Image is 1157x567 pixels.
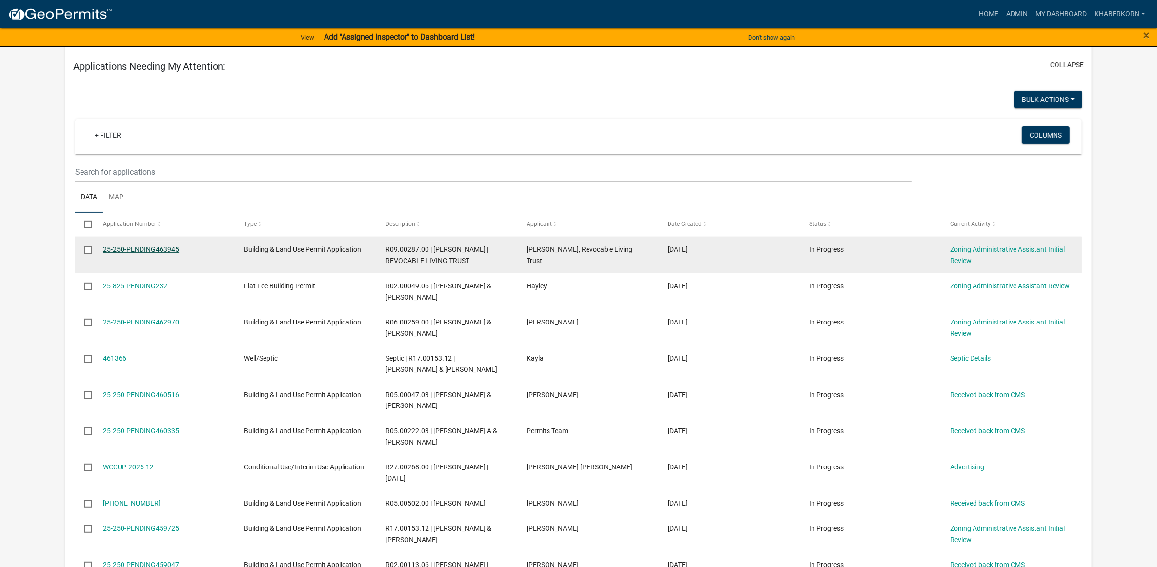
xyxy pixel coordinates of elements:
a: + Filter [87,126,129,144]
a: Home [975,5,1002,23]
span: R05.00047.03 | LUCAS & CARISSA YOUNGSMA [386,391,491,410]
span: Permits Team [527,427,568,435]
datatable-header-cell: Applicant [517,213,658,236]
a: 25-250-PENDING462970 [103,318,179,326]
span: In Progress [809,282,844,290]
span: Kayla [527,354,544,362]
a: Admin [1002,5,1032,23]
span: Date Created [668,221,702,227]
span: Type [244,221,257,227]
datatable-header-cell: Select [75,213,94,236]
span: Status [809,221,826,227]
span: 08/06/2025 [668,499,688,507]
span: 08/06/2025 [668,427,688,435]
span: Application Number [103,221,156,227]
span: Hayley [527,282,547,290]
h5: Applications Needing My Attention: [73,61,226,72]
span: In Progress [809,318,844,326]
span: Mark Haukom, Revocable Living Trust [527,245,632,264]
span: Conditional Use/Interim Use Application [244,463,364,471]
span: R17.00153.12 | RUSSELL & ASHLEY RILEY [386,525,491,544]
span: Building & Land Use Permit Application [244,318,361,326]
span: R02.00049.06 | ZACKARY & TRISTA PETERSON [386,282,491,301]
span: R09.00287.00 | MARK E HAUKOM | REVOCABLE LIVING TRUST [386,245,488,264]
span: 08/08/2025 [668,354,688,362]
span: Building & Land Use Permit Application [244,525,361,532]
span: In Progress [809,245,844,253]
button: Bulk Actions [1014,91,1082,108]
span: R05.00222.03 | THOMAS A & KAY M HALLBERG [386,427,497,446]
span: 08/05/2025 [668,525,688,532]
a: Advertising [950,463,984,471]
span: Lucas Youngsma [527,391,579,399]
span: R06.00259.00 | STEVEN M & STACY J MILLER [386,318,491,337]
span: R05.00502.00 | GINA MARIE KORF [386,499,486,507]
datatable-header-cell: Application Number [94,213,235,236]
a: Zoning Administrative Assistant Review [950,282,1070,290]
datatable-header-cell: Type [235,213,376,236]
a: Zoning Administrative Assistant Initial Review [950,245,1065,264]
span: 08/12/2025 [668,318,688,326]
span: Description [386,221,415,227]
span: Building & Land Use Permit Application [244,427,361,435]
strong: Add "Assigned Inspector" to Dashboard List! [324,32,475,41]
span: Melinda Smith [527,318,579,326]
a: Septic Details [950,354,991,362]
span: Michael T Sholing [527,499,579,507]
button: Don't show again [744,29,799,45]
button: collapse [1050,60,1084,70]
input: Search for applications [75,162,912,182]
span: Well/Septic [244,354,278,362]
a: WCCUP-2025-12 [103,463,154,471]
datatable-header-cell: Current Activity [941,213,1082,236]
span: In Progress [809,391,844,399]
span: Septic | R17.00153.12 | RUSSELL & ASHLEY RILEY [386,354,497,373]
span: Building & Land Use Permit Application [244,499,361,507]
a: View [297,29,318,45]
a: 461366 [103,354,126,362]
span: Building & Land Use Permit Application [244,391,361,399]
span: 08/14/2025 [668,245,688,253]
span: Current Activity [950,221,991,227]
a: Received back from CMS [950,499,1025,507]
a: 25-825-PENDING232 [103,282,167,290]
span: In Progress [809,499,844,507]
span: Building & Land Use Permit Application [244,245,361,253]
span: Flat Fee Building Permit [244,282,315,290]
a: khaberkorn [1091,5,1149,23]
span: In Progress [809,525,844,532]
a: Zoning Administrative Assistant Initial Review [950,525,1065,544]
a: Received back from CMS [950,391,1025,399]
a: 25-250-PENDING463945 [103,245,179,253]
a: 25-250-PENDING460335 [103,427,179,435]
a: 25-250-PENDING460516 [103,391,179,399]
span: 08/06/2025 [668,463,688,471]
span: 08/14/2025 [668,282,688,290]
span: 08/07/2025 [668,391,688,399]
span: × [1143,28,1150,42]
datatable-header-cell: Status [800,213,941,236]
a: [PHONE_NUMBER] [103,499,161,507]
datatable-header-cell: Date Created [658,213,799,236]
span: In Progress [809,427,844,435]
a: My Dashboard [1032,5,1091,23]
a: Received back from CMS [950,427,1025,435]
a: Zoning Administrative Assistant Initial Review [950,318,1065,337]
span: Applicant [527,221,552,227]
span: Ashley Riley [527,525,579,532]
a: 25-250-PENDING459725 [103,525,179,532]
span: In Progress [809,354,844,362]
button: Columns [1022,126,1070,144]
button: Close [1143,29,1150,41]
datatable-header-cell: Description [376,213,517,236]
span: Adam Michael Dalton [527,463,632,471]
a: Data [75,182,103,213]
span: In Progress [809,463,844,471]
span: R27.00268.00 | Hunter Kapple | 08/07/2025 [386,463,488,482]
a: Map [103,182,129,213]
